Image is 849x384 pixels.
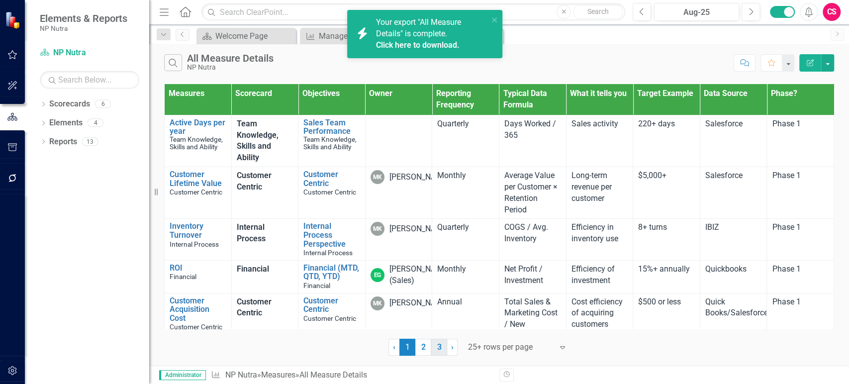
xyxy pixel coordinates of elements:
[571,171,612,203] span: Long-term revenue per customer
[633,260,700,293] td: Double-Click to Edit
[654,3,739,21] button: Aug-25
[165,167,232,219] td: Double-Click to Edit Right Click for Context Menu
[261,370,295,380] a: Measures
[298,115,366,167] td: Double-Click to Edit Right Click for Context Menu
[399,339,415,356] span: 1
[432,167,499,219] td: Double-Click to Edit
[303,264,360,281] a: Financial (MTD, QTD, YTD)
[170,118,226,136] a: Active Days per year
[767,167,834,219] td: Double-Click to Edit
[298,219,366,260] td: Double-Click to Edit Right Click for Context Menu
[95,100,111,108] div: 6
[170,135,223,151] span: Team Knowledge, Skills and Ability
[5,11,22,28] img: ClearPoint Strategy
[319,30,397,42] div: Manage Reports
[638,222,667,232] span: 8+ turns
[365,115,432,167] td: Double-Click to Edit
[767,115,834,167] td: Double-Click to Edit
[571,222,618,243] span: Efficiency in inventory use
[633,219,700,260] td: Double-Click to Edit
[298,293,366,345] td: Double-Click to Edit Right Click for Context Menu
[705,171,743,180] span: Salesforce
[566,167,633,219] td: Double-Click to Edit
[170,222,226,239] a: Inventory Turnover
[571,264,615,285] span: Efficiency of investment
[88,119,103,127] div: 4
[638,297,681,306] span: $500 or less
[187,53,274,64] div: All Measure Details
[225,370,257,380] a: NP Nutra
[638,171,666,180] span: $5,000+
[299,370,367,380] div: All Measure Details
[638,264,690,274] span: 15%+ annually
[159,370,206,380] span: Administrator
[772,119,800,128] span: Phase 1
[40,71,139,89] input: Search Below...
[170,323,222,331] span: Customer Centric
[165,293,232,345] td: Double-Click to Edit Right Click for Context Menu
[772,171,800,180] span: Phase 1
[371,268,384,282] div: EG
[393,342,395,352] span: ‹
[170,170,226,188] a: Customer Lifetime Value
[638,119,675,128] span: 220+ days
[389,297,449,309] div: [PERSON_NAME]
[767,260,834,293] td: Double-Click to Edit
[303,314,356,322] span: Customer Centric
[165,115,232,167] td: Double-Click to Edit Right Click for Context Menu
[49,136,77,148] a: Reports
[215,30,293,42] div: Welcome Page
[389,223,449,235] div: [PERSON_NAME]
[437,222,494,233] div: Quarterly
[371,296,384,310] div: MK
[170,188,222,196] span: Customer Centric
[772,297,800,306] span: Phase 1
[700,260,767,293] td: Double-Click to Edit
[499,293,566,345] td: Double-Click to Edit
[170,273,196,281] span: Financial
[389,172,449,183] div: [PERSON_NAME]
[705,297,768,318] span: Quick Books/Salesforce
[566,293,633,345] td: Double-Click to Edit
[170,240,219,248] span: Internal Process
[199,30,293,42] a: Welcome Page
[237,119,279,163] span: Team Knowledge, Skills and Ability
[170,264,226,273] a: ROI
[303,296,360,314] a: Customer Centric
[389,264,449,287] div: [PERSON_NAME] (Sales)
[40,12,127,24] span: Elements & Reports
[371,170,384,184] div: MK
[573,5,623,19] button: Search
[303,118,360,136] a: Sales Team Performance
[700,115,767,167] td: Double-Click to Edit
[767,219,834,260] td: Double-Click to Edit
[437,118,494,130] div: Quarterly
[504,297,558,341] span: Total Sales & Marketing Cost / New Customers
[772,264,800,274] span: Phase 1
[302,30,397,42] a: Manage Reports
[371,222,384,236] div: MK
[705,222,719,232] span: IBIZ
[571,297,623,329] span: Cost efficiency of acquiring customers
[504,119,556,140] span: Days Worked / 365
[40,24,127,32] small: NP Nutra
[303,222,360,248] a: Internal Process Perspective
[491,14,498,25] button: close
[49,98,90,110] a: Scorecards
[700,293,767,345] td: Double-Click to Edit
[415,339,431,356] a: 2
[504,222,548,243] span: COGS / Avg. Inventory
[571,119,618,128] span: Sales activity
[504,171,558,214] span: Average Value per Customer × Retention Period
[432,293,499,345] td: Double-Click to Edit
[432,115,499,167] td: Double-Click to Edit
[201,3,625,21] input: Search ClearPoint...
[170,296,226,323] a: Customer Acquisition Cost
[823,3,841,21] div: CS
[365,260,432,293] td: Double-Click to Edit
[432,260,499,293] td: Double-Click to Edit
[658,6,736,18] div: Aug-25
[587,7,609,15] span: Search
[504,264,543,285] span: Net Profit / Investment
[211,370,491,381] div: » »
